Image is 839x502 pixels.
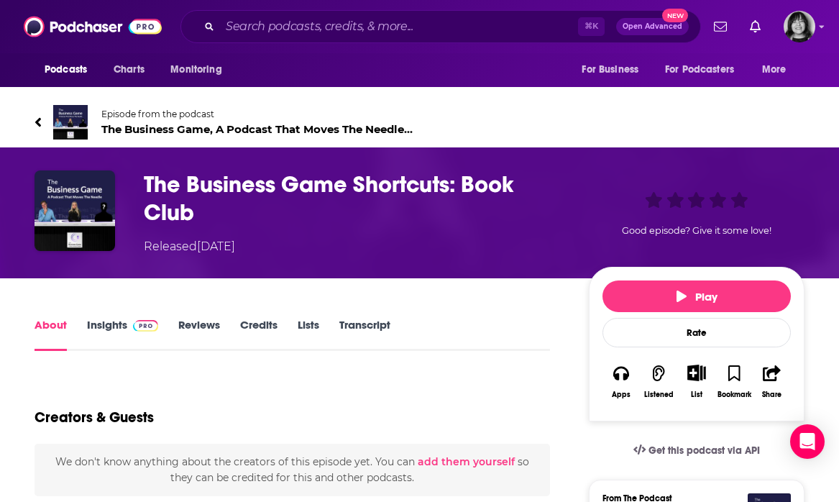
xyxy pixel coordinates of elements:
span: We don't know anything about the creators of this episode yet . You can so they can be credited f... [55,455,529,484]
a: Show notifications dropdown [708,14,733,39]
span: Good episode? Give it some love! [622,225,771,236]
img: The Business Game, A Podcast That Moves The Needle [53,105,88,140]
span: For Podcasters [665,60,734,80]
button: open menu [656,56,755,83]
button: Show profile menu [784,11,815,42]
div: Released [DATE] [144,238,235,255]
div: Search podcasts, credits, & more... [180,10,701,43]
img: Podchaser - Follow, Share and Rate Podcasts [24,13,162,40]
a: Transcript [339,318,390,351]
button: Listened [640,355,677,408]
h1: The Business Game Shortcuts: Book Club [144,170,566,227]
div: Share [762,391,781,399]
a: Show notifications dropdown [744,14,766,39]
div: Open Intercom Messenger [790,424,825,459]
span: Charts [114,60,145,80]
button: add them yourself [418,456,515,467]
button: Apps [602,355,640,408]
button: Bookmark [715,355,753,408]
div: Listened [644,391,674,399]
a: InsightsPodchaser Pro [87,318,158,351]
span: The Business Game, A Podcast That Moves The Needle [101,122,420,136]
div: List [691,390,702,399]
span: Get this podcast via API [648,444,760,457]
a: Credits [240,318,278,351]
img: User Profile [784,11,815,42]
span: For Business [582,60,638,80]
div: Apps [612,391,631,399]
button: Show More Button [682,365,711,380]
span: Open Advanced [623,23,682,30]
a: Charts [104,56,153,83]
span: ⌘ K [578,17,605,36]
span: Podcasts [45,60,87,80]
h2: Creators & Guests [35,409,154,426]
div: Show More ButtonList [678,355,715,408]
span: New [662,9,688,22]
button: open menu [572,56,656,83]
button: open menu [35,56,106,83]
span: Monitoring [170,60,221,80]
span: Episode from the podcast [101,109,420,119]
a: Get this podcast via API [622,433,771,468]
button: Share [753,355,791,408]
span: Logged in as parkdalepublicity1 [784,11,815,42]
img: The Business Game Shortcuts: Book Club [35,170,115,251]
a: About [35,318,67,351]
a: Reviews [178,318,220,351]
button: Open AdvancedNew [616,18,689,35]
a: The Business Game, A Podcast That Moves The NeedleEpisode from the podcastThe Business Game, A Po... [35,105,420,140]
button: Play [602,280,791,312]
span: Play [677,290,717,304]
input: Search podcasts, credits, & more... [220,15,578,38]
div: Bookmark [717,391,751,399]
button: open menu [160,56,240,83]
div: Rate [602,318,791,347]
img: Podchaser Pro [133,320,158,332]
button: open menu [752,56,804,83]
a: Lists [298,318,319,351]
span: More [762,60,787,80]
